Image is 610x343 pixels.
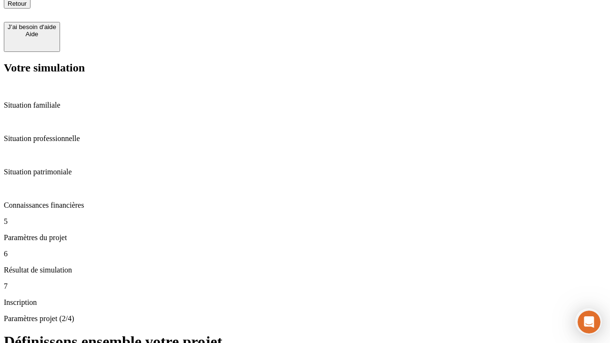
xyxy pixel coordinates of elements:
[4,233,606,242] p: Paramètres du projet
[4,250,606,258] p: 6
[4,201,606,210] p: Connaissances financières
[4,314,606,323] p: Paramètres projet (2/4)
[4,61,606,74] h2: Votre simulation
[4,217,606,226] p: 5
[8,23,56,30] div: J’ai besoin d'aide
[4,282,606,291] p: 7
[8,30,56,38] div: Aide
[4,22,60,52] button: J’ai besoin d'aideAide
[4,266,606,274] p: Résultat de simulation
[575,308,602,335] iframe: Intercom live chat discovery launcher
[4,134,606,143] p: Situation professionnelle
[4,168,606,176] p: Situation patrimoniale
[578,311,600,333] iframe: Intercom live chat
[4,101,606,110] p: Situation familiale
[4,298,606,307] p: Inscription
